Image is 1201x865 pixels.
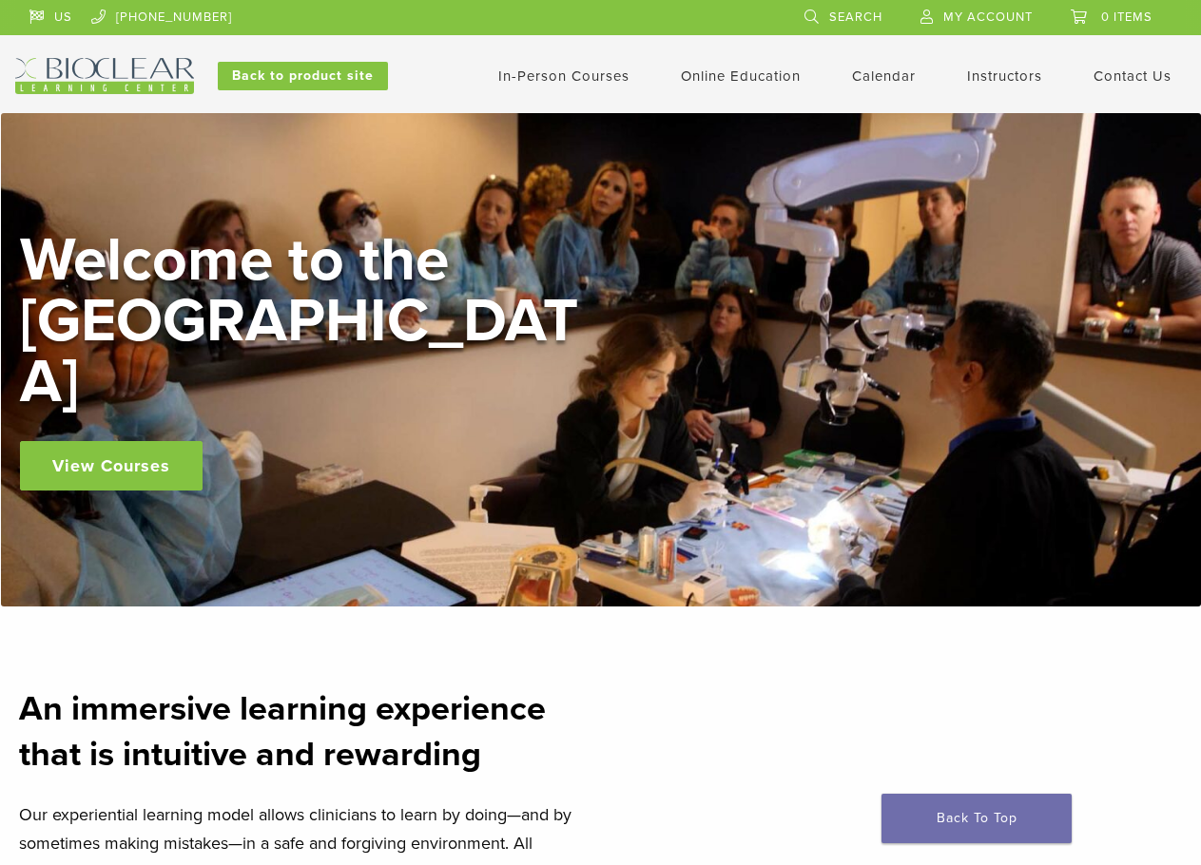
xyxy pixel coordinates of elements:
[852,67,916,85] a: Calendar
[15,58,194,94] img: Bioclear
[19,688,546,775] strong: An immersive learning experience that is intuitive and rewarding
[20,230,591,413] h2: Welcome to the [GEOGRAPHIC_DATA]
[1094,67,1172,85] a: Contact Us
[829,10,882,25] span: Search
[943,10,1033,25] span: My Account
[218,62,388,90] a: Back to product site
[20,441,203,490] a: View Courses
[881,794,1072,843] a: Back To Top
[681,67,801,85] a: Online Education
[967,67,1042,85] a: Instructors
[498,67,630,85] a: In-Person Courses
[1101,10,1153,25] span: 0 items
